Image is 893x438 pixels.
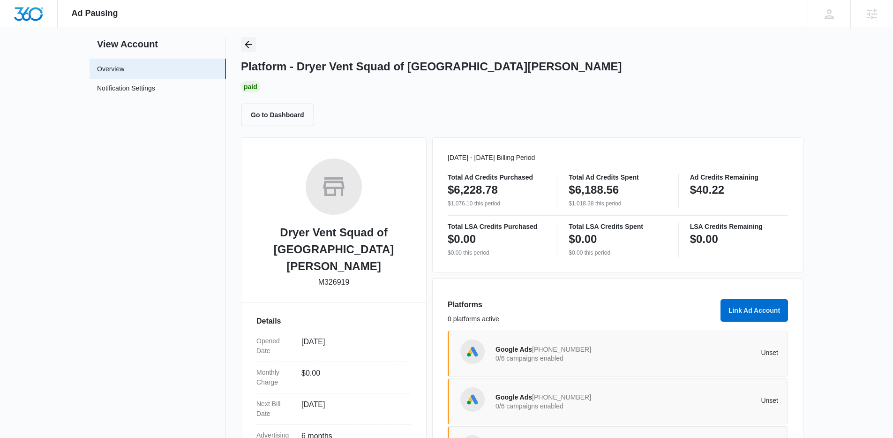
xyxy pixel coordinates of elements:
p: Total Ad Credits Spent [569,174,667,181]
p: [DATE] - [DATE] Billing Period [448,153,788,163]
p: $1,076.10 this period [448,199,546,208]
p: 0/6 campaigns enabled [495,355,637,362]
p: 0/6 campaigns enabled [495,403,637,409]
dd: [DATE] [301,399,404,419]
p: $0.00 [690,232,718,247]
p: $0.00 this period [448,249,546,257]
button: Link Ad Account [720,299,788,322]
a: Go to Dashboard [241,111,320,119]
button: Go to Dashboard [241,104,314,126]
dd: [DATE] [301,336,404,356]
p: $0.00 [569,232,597,247]
span: Google Ads [495,346,532,353]
span: Ad Pausing [72,8,118,18]
img: Google Ads [465,345,480,359]
div: Paid [241,81,260,92]
button: Back [241,37,256,52]
span: [PHONE_NUMBER] [532,393,591,401]
span: [PHONE_NUMBER] [532,346,591,353]
span: Google Ads [495,393,532,401]
p: $1,018.38 this period [569,199,667,208]
div: Monthly Charge$0.00 [256,362,411,393]
h3: Platforms [448,299,715,310]
p: Unset [637,397,779,404]
p: $6,228.78 [448,182,498,197]
h1: Platform - Dryer Vent Squad of [GEOGRAPHIC_DATA][PERSON_NAME] [241,60,622,74]
dt: Monthly Charge [256,368,294,387]
p: LSA Credits Remaining [690,223,788,230]
p: $0.00 this period [569,249,667,257]
div: Opened Date[DATE] [256,331,411,362]
a: Google AdsGoogle Ads[PHONE_NUMBER]0/6 campaigns enabledUnset [448,331,788,377]
dt: Next Bill Date [256,399,294,419]
dd: $0.00 [301,368,404,387]
h2: Dryer Vent Squad of [GEOGRAPHIC_DATA][PERSON_NAME] [256,224,411,275]
p: $40.22 [690,182,724,197]
p: Unset [637,349,779,356]
h3: Details [256,316,411,327]
div: Next Bill Date[DATE] [256,393,411,425]
p: $6,188.56 [569,182,619,197]
a: Overview [97,64,124,74]
a: Notification Settings [97,83,155,96]
p: 0 platforms active [448,314,715,324]
a: Google AdsGoogle Ads[PHONE_NUMBER]0/6 campaigns enabledUnset [448,378,788,424]
p: M326919 [318,277,350,288]
img: Google Ads [465,393,480,407]
h2: View Account [90,37,226,51]
p: Total Ad Credits Purchased [448,174,546,181]
dt: Opened Date [256,336,294,356]
p: Total LSA Credits Spent [569,223,667,230]
p: Total LSA Credits Purchased [448,223,546,230]
p: Ad Credits Remaining [690,174,788,181]
p: $0.00 [448,232,476,247]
